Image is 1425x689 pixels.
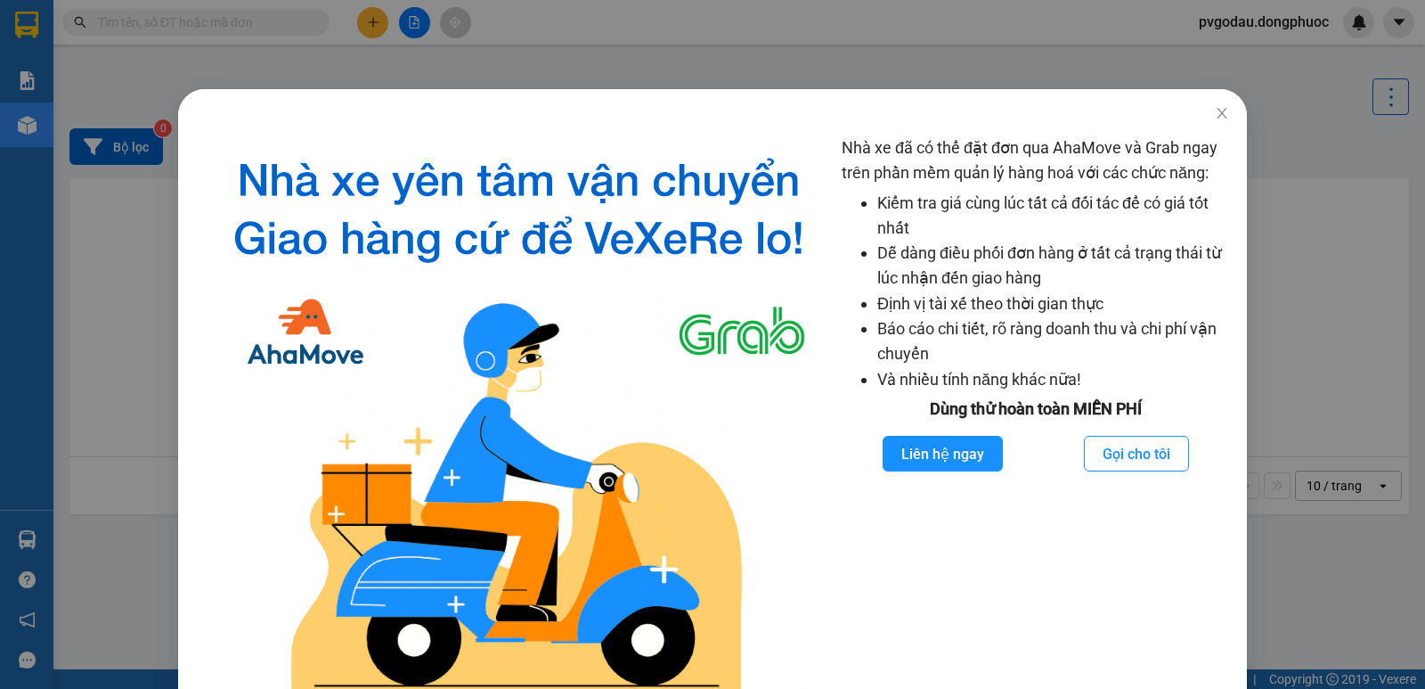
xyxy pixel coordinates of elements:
[877,316,1229,367] li: Báo cáo chi tiết, rõ ràng doanh thu và chi phí vận chuyển
[883,436,1003,472] button: Liên hệ ngay
[1084,436,1189,472] button: Gọi cho tôi
[842,397,1229,422] div: Dùng thử hoàn toàn MIỄN PHÍ
[877,367,1229,392] li: Và nhiều tính năng khác nữa!
[877,191,1229,242] li: Kiểm tra giá cùng lúc tất cả đối tác để có giá tốt nhất
[1197,89,1247,139] button: Close
[901,443,984,465] span: Liên hệ ngay
[877,241,1229,291] li: Dễ dàng điều phối đơn hàng ở tất cả trạng thái từ lúc nhận đến giao hàng
[877,291,1229,316] li: Định vị tài xế theo thời gian thực
[1215,106,1229,120] span: close
[1103,443,1170,465] span: Gọi cho tôi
